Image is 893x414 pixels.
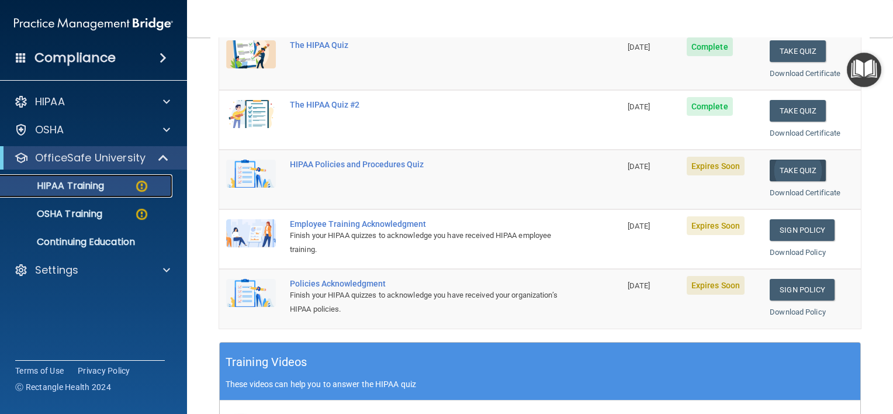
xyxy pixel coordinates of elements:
[770,100,826,122] button: Take Quiz
[691,350,879,396] iframe: Drift Widget Chat Controller
[687,276,745,295] span: Expires Soon
[770,129,840,137] a: Download Certificate
[770,219,835,241] a: Sign Policy
[770,279,835,301] a: Sign Policy
[8,208,102,220] p: OSHA Training
[687,37,733,56] span: Complete
[687,97,733,116] span: Complete
[35,123,64,137] p: OSHA
[628,281,650,290] span: [DATE]
[226,379,854,389] p: These videos can help you to answer the HIPAA quiz
[134,207,149,222] img: warning-circle.0cc9ac19.png
[35,263,78,277] p: Settings
[687,216,745,235] span: Expires Soon
[770,188,840,197] a: Download Certificate
[134,179,149,194] img: warning-circle.0cc9ac19.png
[290,229,562,257] div: Finish your HIPAA quizzes to acknowledge you have received HIPAA employee training.
[628,222,650,230] span: [DATE]
[628,43,650,51] span: [DATE]
[687,157,745,175] span: Expires Soon
[770,69,840,78] a: Download Certificate
[290,288,562,316] div: Finish your HIPAA quizzes to acknowledge you have received your organization’s HIPAA policies.
[14,151,169,165] a: OfficeSafe University
[770,248,826,257] a: Download Policy
[15,365,64,377] a: Terms of Use
[14,263,170,277] a: Settings
[14,95,170,109] a: HIPAA
[35,151,146,165] p: OfficeSafe University
[14,123,170,137] a: OSHA
[770,40,826,62] button: Take Quiz
[78,365,130,377] a: Privacy Policy
[8,236,167,248] p: Continuing Education
[770,308,826,316] a: Download Policy
[628,162,650,171] span: [DATE]
[290,40,562,50] div: The HIPAA Quiz
[290,219,562,229] div: Employee Training Acknowledgment
[226,352,307,372] h5: Training Videos
[35,95,65,109] p: HIPAA
[15,381,111,393] span: Ⓒ Rectangle Health 2024
[628,102,650,111] span: [DATE]
[290,279,562,288] div: Policies Acknowledgment
[770,160,826,181] button: Take Quiz
[290,100,562,109] div: The HIPAA Quiz #2
[14,12,173,36] img: PMB logo
[290,160,562,169] div: HIPAA Policies and Procedures Quiz
[8,180,104,192] p: HIPAA Training
[34,50,116,66] h4: Compliance
[847,53,881,87] button: Open Resource Center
